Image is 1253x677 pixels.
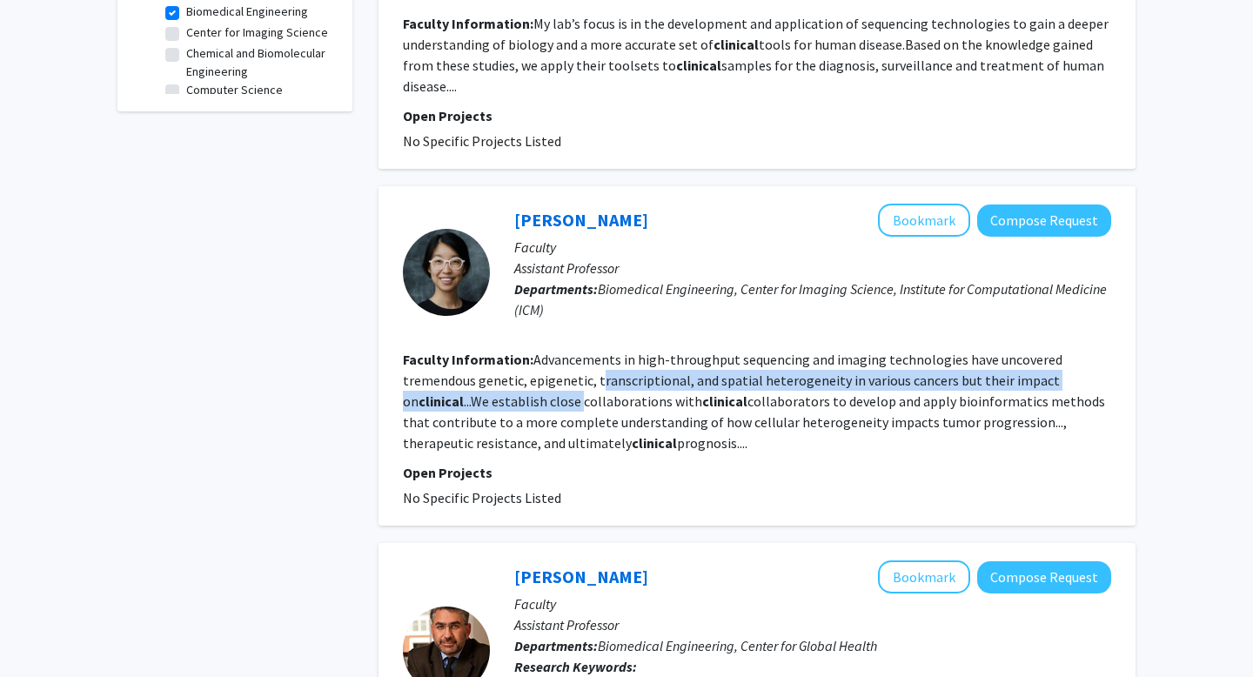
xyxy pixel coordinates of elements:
[403,15,1109,95] fg-read-more: My lab’s focus is in the development and application of sequencing technologies to gain a deeper ...
[598,637,877,654] span: Biomedical Engineering, Center for Global Health
[186,23,328,42] label: Center for Imaging Science
[403,15,533,32] b: Faculty Information:
[419,392,464,410] b: clinical
[514,566,648,587] a: [PERSON_NAME]
[977,561,1111,593] button: Compose Request to Youseph Yazdi
[403,462,1111,483] p: Open Projects
[13,599,74,664] iframe: Chat
[514,258,1111,278] p: Assistant Professor
[514,614,1111,635] p: Assistant Professor
[878,560,970,593] button: Add Youseph Yazdi to Bookmarks
[878,204,970,237] button: Add Jean Fan to Bookmarks
[186,81,283,99] label: Computer Science
[403,132,561,150] span: No Specific Projects Listed
[514,209,648,231] a: [PERSON_NAME]
[403,105,1111,126] p: Open Projects
[186,3,308,21] label: Biomedical Engineering
[403,489,561,506] span: No Specific Projects Listed
[676,57,721,74] b: clinical
[514,658,637,675] b: Research Keywords:
[632,434,677,452] b: clinical
[514,593,1111,614] p: Faculty
[514,280,598,298] b: Departments:
[514,237,1111,258] p: Faculty
[186,44,331,81] label: Chemical and Biomolecular Engineering
[514,280,1107,318] span: Biomedical Engineering, Center for Imaging Science, Institute for Computational Medicine (ICM)
[702,392,747,410] b: clinical
[403,351,1105,452] fg-read-more: Advancements in high-throughput sequencing and imaging technologies have uncovered tremendous gen...
[514,637,598,654] b: Departments:
[403,351,533,368] b: Faculty Information:
[714,36,759,53] b: clinical
[977,204,1111,237] button: Compose Request to Jean Fan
